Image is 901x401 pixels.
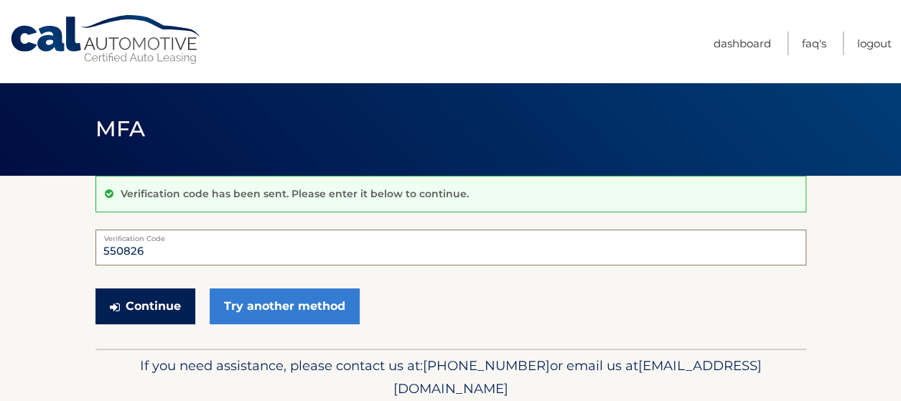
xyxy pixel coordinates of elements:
input: Verification Code [95,230,806,265]
span: [PHONE_NUMBER] [423,357,550,374]
span: [EMAIL_ADDRESS][DOMAIN_NAME] [393,357,762,397]
button: Continue [95,288,195,324]
a: Try another method [210,288,360,324]
label: Verification Code [95,230,806,241]
a: Dashboard [714,32,771,55]
a: FAQ's [802,32,826,55]
span: MFA [95,115,146,142]
a: Logout [857,32,892,55]
a: Cal Automotive [9,14,203,65]
p: If you need assistance, please contact us at: or email us at [105,354,797,400]
p: Verification code has been sent. Please enter it below to continue. [121,187,469,200]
